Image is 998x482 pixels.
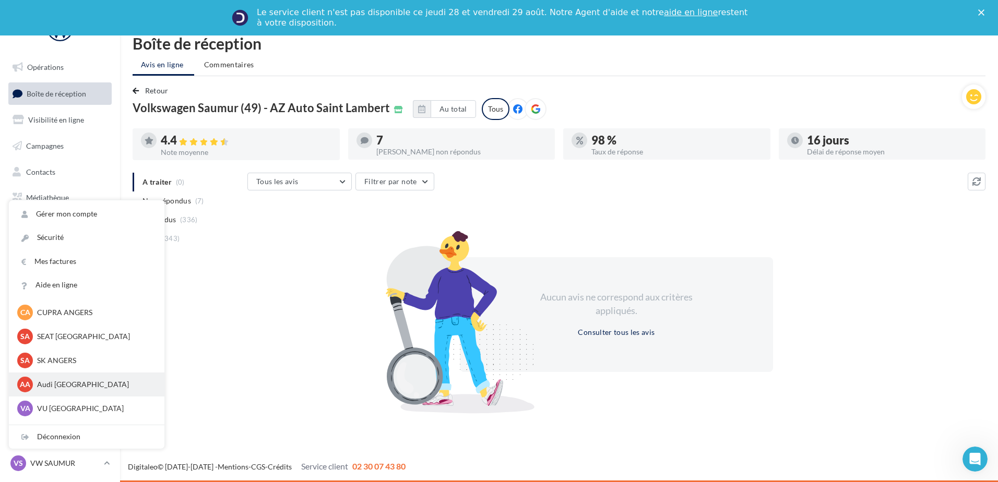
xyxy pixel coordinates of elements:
span: CA [20,307,30,318]
span: Médiathèque [26,193,69,202]
img: Profile image for Service-Client [232,9,248,26]
a: Mes factures [9,250,164,273]
p: SK ANGERS [37,355,152,366]
p: CUPRA ANGERS [37,307,152,318]
a: Contacts [6,161,114,183]
div: 16 jours [807,135,978,146]
a: Calendrier [6,213,114,235]
div: Le service client n'est pas disponible ce jeudi 28 et vendredi 29 août. Notre Agent d'aide et not... [257,7,750,28]
a: VS VW SAUMUR [8,453,112,473]
span: VA [20,403,30,414]
button: Au total [413,100,476,118]
div: 4.4 [161,135,331,147]
div: Aucun avis ne correspond aux critères appliqués. [527,291,706,317]
span: Campagnes [26,141,64,150]
a: CGS [251,462,265,471]
a: Opérations [6,56,114,78]
button: Retour [133,85,173,97]
button: Tous les avis [247,173,352,190]
p: VU [GEOGRAPHIC_DATA] [37,403,152,414]
div: 98 % [591,135,762,146]
a: Gérer mon compte [9,202,164,226]
span: © [DATE]-[DATE] - - - [128,462,406,471]
span: Tous les avis [256,177,299,186]
span: SA [20,331,30,342]
button: Consulter tous les avis [574,326,659,339]
iframe: Intercom live chat [963,447,988,472]
a: Mentions [218,462,248,471]
button: Au total [431,100,476,118]
div: Fermer [978,9,989,16]
a: Médiathèque [6,187,114,209]
span: Opérations [27,63,64,71]
a: Campagnes DataOnDemand [6,273,114,304]
div: 7 [376,135,547,146]
span: Service client [301,461,348,471]
div: [PERSON_NAME] non répondus [376,148,547,155]
span: 02 30 07 43 80 [352,461,406,471]
span: Volkswagen Saumur (49) - AZ Auto Saint Lambert [133,102,390,114]
span: Visibilité en ligne [28,115,84,124]
a: Visibilité en ligne [6,109,114,131]
div: Boîte de réception [133,35,985,51]
a: Digitaleo [128,462,158,471]
div: Délai de réponse moyen [807,148,978,155]
p: SEAT [GEOGRAPHIC_DATA] [37,331,152,342]
div: Note moyenne [161,149,331,156]
a: PLV et print personnalisable [6,239,114,270]
span: Retour [145,86,169,95]
span: SA [20,355,30,366]
span: Commentaires [204,59,254,70]
span: Contacts [26,167,55,176]
a: Sécurité [9,226,164,249]
span: (7) [195,197,204,205]
a: Aide en ligne [9,273,164,297]
span: Non répondus [142,196,191,206]
span: Boîte de réception [27,89,86,98]
span: (336) [180,215,198,224]
a: Campagnes [6,135,114,157]
div: Déconnexion [9,425,164,449]
span: VS [14,458,23,468]
p: VW SAUMUR [30,458,100,468]
div: Tous [482,98,509,120]
p: Audi [GEOGRAPHIC_DATA] [37,379,152,390]
span: (343) [162,234,180,243]
div: Taux de réponse [591,148,762,155]
a: aide en ligne [664,7,718,17]
button: Filtrer par note [355,173,434,190]
a: Crédits [268,462,292,471]
span: AA [20,379,30,390]
a: Boîte de réception [6,82,114,105]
